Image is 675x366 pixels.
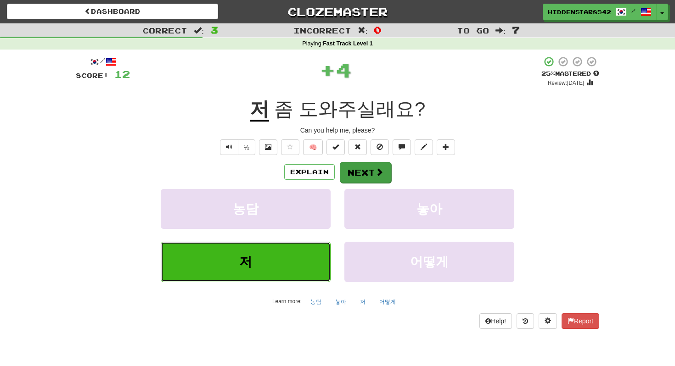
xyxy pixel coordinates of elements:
button: 어떻게 [344,242,514,282]
button: Play sentence audio (ctl+space) [220,139,238,155]
button: ½ [238,139,255,155]
div: Can you help me, please? [76,126,599,135]
button: 저 [161,242,331,282]
span: 도와주실래요 [299,98,415,120]
small: Learn more: [272,298,302,305]
span: To go [457,26,489,35]
span: / [631,7,636,14]
button: 🧠 [303,139,323,155]
button: 놓아 [330,295,351,309]
span: 3 [210,24,218,35]
a: Dashboard [7,4,218,19]
button: Round history (alt+y) [517,313,534,329]
button: Discuss sentence (alt+u) [393,139,411,155]
small: Review: [DATE] [548,80,585,86]
button: Ignore sentence (alt+i) [371,139,389,155]
button: 농담 [161,189,331,229]
span: 놓아 [416,202,442,216]
button: Next [340,162,391,183]
span: Incorrect [293,26,351,35]
span: : [495,27,506,34]
button: Favorite sentence (alt+f) [281,139,299,155]
button: Reset to 0% Mastered (alt+r) [349,139,367,155]
span: + [320,56,336,83]
span: 저 [239,255,252,269]
div: / [76,56,130,67]
span: 4 [336,58,352,81]
span: 어떻게 [410,255,449,269]
button: Explain [284,164,335,180]
span: Correct [142,26,187,35]
button: Edit sentence (alt+d) [415,139,433,155]
button: 어떻게 [374,295,401,309]
span: : [358,27,368,34]
u: 저 [250,98,269,122]
span: 농담 [233,202,259,216]
button: Set this sentence to 100% Mastered (alt+m) [326,139,345,155]
span: 25 % [541,70,555,77]
span: 7 [512,24,520,35]
strong: Fast Track Level 1 [323,40,373,47]
span: Score: [76,72,109,79]
span: : [194,27,204,34]
span: 12 [114,68,130,80]
a: Clozemaster [232,4,443,20]
span: ? [269,98,426,120]
button: Show image (alt+x) [259,139,277,155]
span: HiddenStar8542 [548,8,611,16]
div: Text-to-speech controls [218,139,255,155]
button: 농담 [305,295,326,309]
button: Add to collection (alt+a) [437,139,455,155]
button: 저 [355,295,371,309]
span: 좀 [274,98,293,120]
div: Mastered [541,70,599,78]
a: HiddenStar8542 / [543,4,657,20]
span: 0 [374,24,382,35]
button: Help! [479,313,512,329]
button: 놓아 [344,189,514,229]
button: Report [562,313,599,329]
